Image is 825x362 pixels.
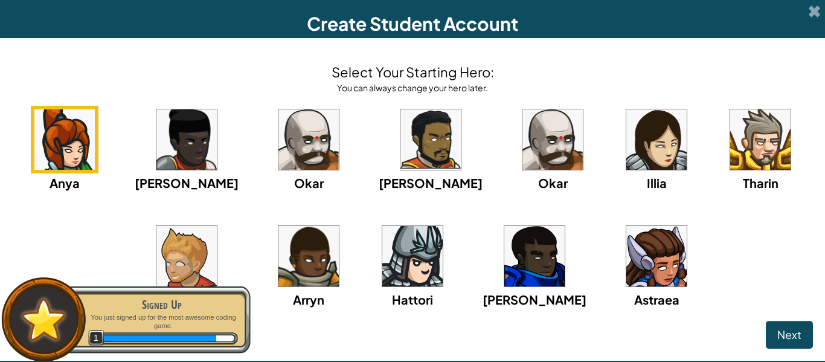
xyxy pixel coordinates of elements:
span: Tharin [743,175,778,190]
span: Okar [538,175,568,190]
img: default.png [16,293,71,346]
div: Signed Up [86,296,238,313]
span: [PERSON_NAME] [379,175,483,190]
img: portrait.png [730,109,791,170]
img: portrait.png [626,109,687,170]
img: portrait.png [278,226,339,286]
img: portrait.png [522,109,583,170]
span: Astraea [634,292,679,307]
span: Next [777,328,801,341]
span: Create Student Account [307,12,518,35]
img: portrait.png [156,226,217,286]
span: 1 [88,330,104,346]
img: portrait.png [504,226,565,286]
img: portrait.png [626,226,687,286]
span: Hattori [392,292,433,307]
img: portrait.png [34,109,95,170]
img: portrait.png [156,109,217,170]
h4: Select Your Starting Hero: [332,62,494,82]
div: You can always change your hero later. [332,82,494,94]
span: Okar [294,175,324,190]
p: You just signed up for the most awesome coding game. [86,313,238,331]
img: portrait.png [382,226,443,286]
span: Arryn [293,292,324,307]
img: portrait.png [278,109,339,170]
span: [PERSON_NAME] [483,292,586,307]
span: Anya [50,175,80,190]
button: Next [766,321,813,349]
img: portrait.png [400,109,461,170]
span: Illia [647,175,667,190]
span: [PERSON_NAME] [135,175,239,190]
